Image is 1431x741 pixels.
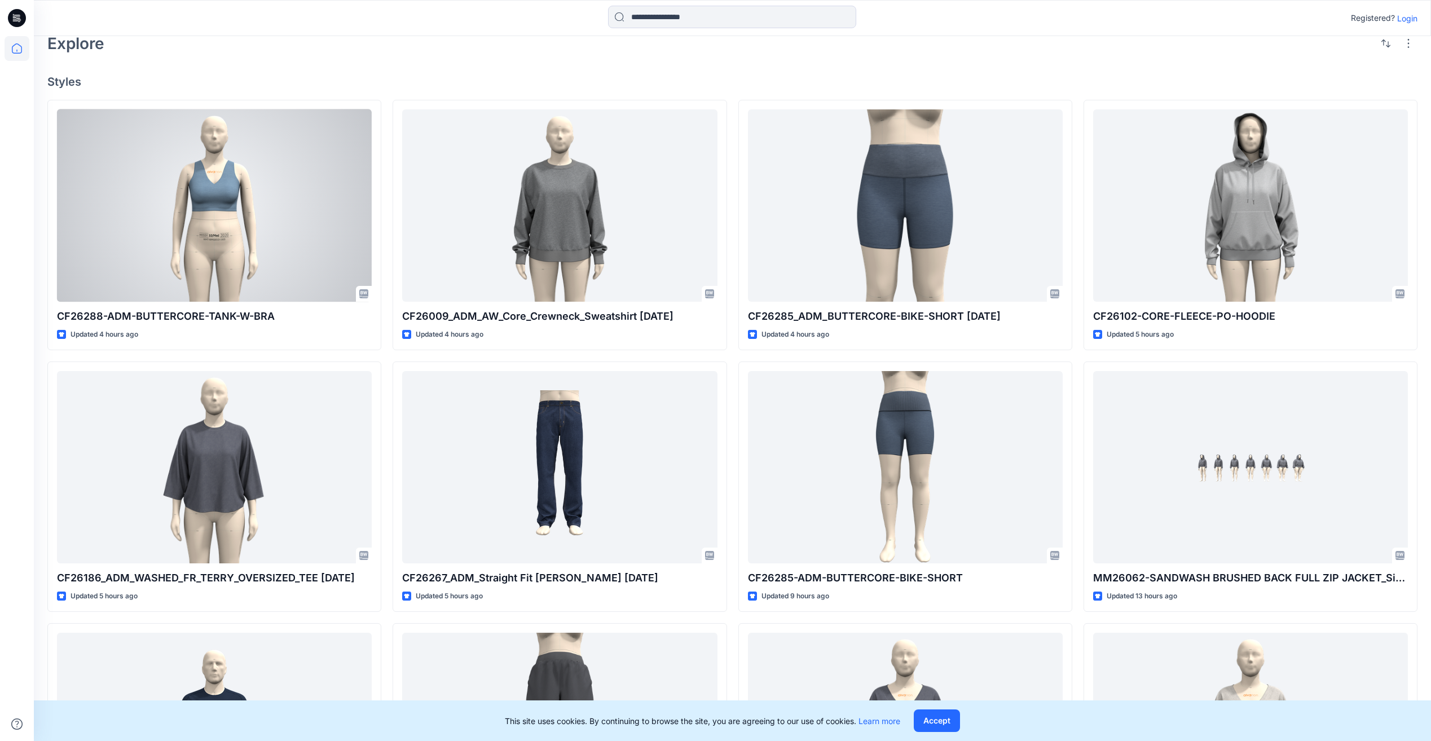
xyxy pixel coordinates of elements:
[761,590,829,602] p: Updated 9 hours ago
[748,371,1063,563] a: CF26285-ADM-BUTTERCORE-BIKE-SHORT
[1093,308,1408,324] p: CF26102-CORE-FLEECE-PO-HOODIE
[1093,371,1408,563] a: MM26062-SANDWASH BRUSHED BACK FULL ZIP JACKET_Size Set
[402,109,717,302] a: CF26009_ADM_AW_Core_Crewneck_Sweatshirt 13OCT25
[858,716,900,726] a: Learn more
[748,308,1063,324] p: CF26285_ADM_BUTTERCORE-BIKE-SHORT [DATE]
[1107,329,1174,341] p: Updated 5 hours ago
[748,109,1063,302] a: CF26285_ADM_BUTTERCORE-BIKE-SHORT 13OCT25
[402,570,717,586] p: CF26267_ADM_Straight Fit [PERSON_NAME] [DATE]
[1397,12,1417,24] p: Login
[416,590,483,602] p: Updated 5 hours ago
[402,371,717,563] a: CF26267_ADM_Straight Fit Jean 13OCT25
[71,590,138,602] p: Updated 5 hours ago
[416,329,483,341] p: Updated 4 hours ago
[47,34,104,52] h2: Explore
[402,308,717,324] p: CF26009_ADM_AW_Core_Crewneck_Sweatshirt [DATE]
[1093,109,1408,302] a: CF26102-CORE-FLEECE-PO-HOODIE
[57,570,372,586] p: CF26186_ADM_WASHED_FR_TERRY_OVERSIZED_TEE [DATE]
[57,371,372,563] a: CF26186_ADM_WASHED_FR_TERRY_OVERSIZED_TEE 12OCT25
[505,715,900,727] p: This site uses cookies. By continuing to browse the site, you are agreeing to our use of cookies.
[761,329,829,341] p: Updated 4 hours ago
[1351,11,1395,25] p: Registered?
[1093,570,1408,586] p: MM26062-SANDWASH BRUSHED BACK FULL ZIP JACKET_Size Set
[748,570,1063,586] p: CF26285-ADM-BUTTERCORE-BIKE-SHORT
[1107,590,1177,602] p: Updated 13 hours ago
[57,109,372,302] a: CF26288-ADM-BUTTERCORE-TANK-W-BRA
[914,709,960,732] button: Accept
[47,75,1417,89] h4: Styles
[57,308,372,324] p: CF26288-ADM-BUTTERCORE-TANK-W-BRA
[71,329,138,341] p: Updated 4 hours ago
